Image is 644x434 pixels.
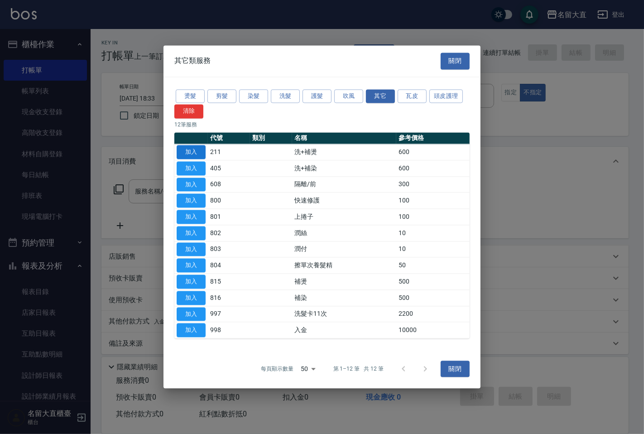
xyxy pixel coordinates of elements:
[297,357,319,381] div: 50
[292,144,396,160] td: 洗+補燙
[396,176,470,193] td: 300
[208,274,250,290] td: 815
[177,145,206,159] button: 加入
[250,132,292,144] th: 類別
[208,306,250,322] td: 997
[396,132,470,144] th: 參考價格
[208,209,250,225] td: 801
[177,226,206,240] button: 加入
[333,365,384,373] p: 第 1–12 筆 共 12 筆
[292,160,396,177] td: 洗+補染
[208,193,250,209] td: 800
[208,225,250,241] td: 802
[261,365,293,373] p: 每頁顯示數量
[292,209,396,225] td: 上捲子
[208,322,250,338] td: 998
[177,259,206,273] button: 加入
[292,306,396,322] td: 洗髮卡11次
[208,144,250,160] td: 211
[396,193,470,209] td: 100
[177,161,206,175] button: 加入
[334,89,363,103] button: 吹風
[292,132,396,144] th: 名稱
[208,290,250,306] td: 816
[396,274,470,290] td: 500
[396,290,470,306] td: 500
[441,361,470,377] button: 關閉
[396,257,470,274] td: 50
[292,241,396,257] td: 潤付
[398,89,427,103] button: 瓦皮
[208,132,250,144] th: 代號
[208,241,250,257] td: 803
[396,322,470,338] td: 10000
[176,89,205,103] button: 燙髮
[396,225,470,241] td: 10
[174,105,203,119] button: 清除
[271,89,300,103] button: 洗髮
[177,194,206,208] button: 加入
[396,160,470,177] td: 600
[303,89,332,103] button: 護髮
[174,57,211,66] span: 其它類服務
[292,193,396,209] td: 快速修護
[177,275,206,289] button: 加入
[207,89,236,103] button: 剪髮
[177,291,206,305] button: 加入
[177,210,206,224] button: 加入
[239,89,268,103] button: 染髮
[429,89,463,103] button: 頭皮護理
[292,257,396,274] td: 擦單次養髮精
[177,242,206,256] button: 加入
[292,274,396,290] td: 補燙
[208,160,250,177] td: 405
[366,89,395,103] button: 其它
[292,290,396,306] td: 補染
[292,176,396,193] td: 隔離/前
[177,178,206,192] button: 加入
[174,121,470,129] p: 12 筆服務
[396,209,470,225] td: 100
[208,257,250,274] td: 804
[292,225,396,241] td: 潤絲
[292,322,396,338] td: 入金
[396,306,470,322] td: 2200
[177,307,206,321] button: 加入
[396,144,470,160] td: 600
[396,241,470,257] td: 10
[441,53,470,69] button: 關閉
[177,323,206,338] button: 加入
[208,176,250,193] td: 608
